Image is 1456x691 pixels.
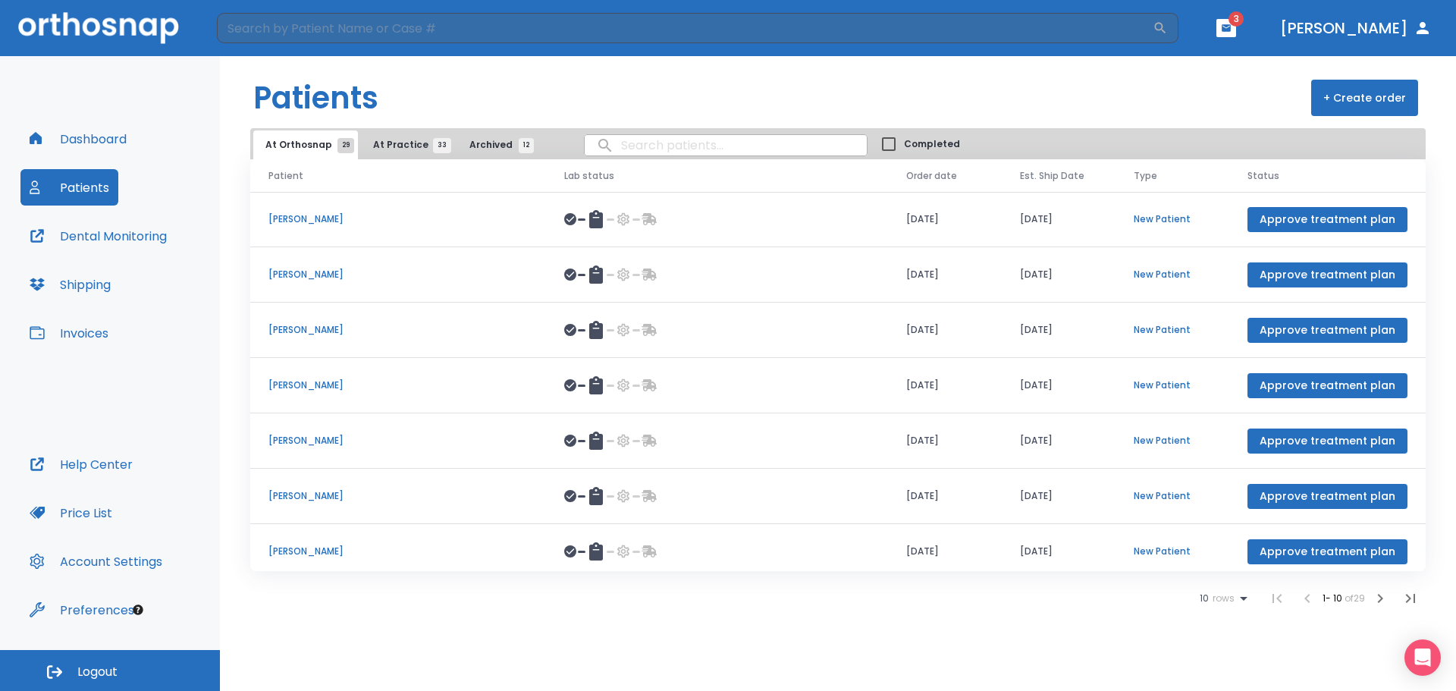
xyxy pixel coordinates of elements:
[337,138,354,153] span: 29
[888,358,1002,413] td: [DATE]
[253,130,541,159] div: tabs
[268,489,528,503] p: [PERSON_NAME]
[585,130,867,160] input: search
[1134,169,1157,183] span: Type
[20,446,142,482] button: Help Center
[1002,192,1116,247] td: [DATE]
[20,315,118,351] button: Invoices
[1247,484,1407,509] button: Approve treatment plan
[1020,169,1084,183] span: Est. Ship Date
[217,13,1153,43] input: Search by Patient Name or Case #
[1200,593,1209,604] span: 10
[1134,378,1211,392] p: New Patient
[1247,318,1407,343] button: Approve treatment plan
[1134,323,1211,337] p: New Patient
[20,266,120,303] button: Shipping
[1247,207,1407,232] button: Approve treatment plan
[268,323,528,337] p: [PERSON_NAME]
[1209,593,1235,604] span: rows
[1311,80,1418,116] button: + Create order
[469,138,526,152] span: Archived
[904,137,960,151] span: Completed
[268,378,528,392] p: [PERSON_NAME]
[888,413,1002,469] td: [DATE]
[1002,247,1116,303] td: [DATE]
[1134,545,1211,558] p: New Patient
[564,169,614,183] span: Lab status
[1002,413,1116,469] td: [DATE]
[1247,262,1407,287] button: Approve treatment plan
[373,138,442,152] span: At Practice
[1247,169,1279,183] span: Status
[77,664,118,680] span: Logout
[20,218,176,254] button: Dental Monitoring
[20,543,171,579] button: Account Settings
[1274,14,1438,42] button: [PERSON_NAME]
[1002,303,1116,358] td: [DATE]
[888,469,1002,524] td: [DATE]
[265,138,346,152] span: At Orthosnap
[1228,11,1244,27] span: 3
[1134,268,1211,281] p: New Patient
[1345,592,1365,605] span: of 29
[1134,434,1211,448] p: New Patient
[888,303,1002,358] td: [DATE]
[1323,592,1345,605] span: 1 - 10
[20,121,136,157] button: Dashboard
[268,169,303,183] span: Patient
[20,592,143,628] button: Preferences
[268,545,528,558] p: [PERSON_NAME]
[268,212,528,226] p: [PERSON_NAME]
[888,192,1002,247] td: [DATE]
[18,12,179,43] img: Orthosnap
[1247,373,1407,398] button: Approve treatment plan
[1404,639,1441,676] div: Open Intercom Messenger
[1002,469,1116,524] td: [DATE]
[1247,429,1407,454] button: Approve treatment plan
[268,434,528,448] p: [PERSON_NAME]
[253,75,378,121] h1: Patients
[1247,539,1407,564] button: Approve treatment plan
[888,524,1002,579] td: [DATE]
[1002,358,1116,413] td: [DATE]
[906,169,957,183] span: Order date
[1134,212,1211,226] p: New Patient
[1134,489,1211,503] p: New Patient
[888,247,1002,303] td: [DATE]
[20,169,118,206] button: Patients
[131,603,145,617] div: Tooltip anchor
[268,268,528,281] p: [PERSON_NAME]
[1002,524,1116,579] td: [DATE]
[20,495,121,531] button: Price List
[433,138,451,153] span: 33
[519,138,534,153] span: 12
